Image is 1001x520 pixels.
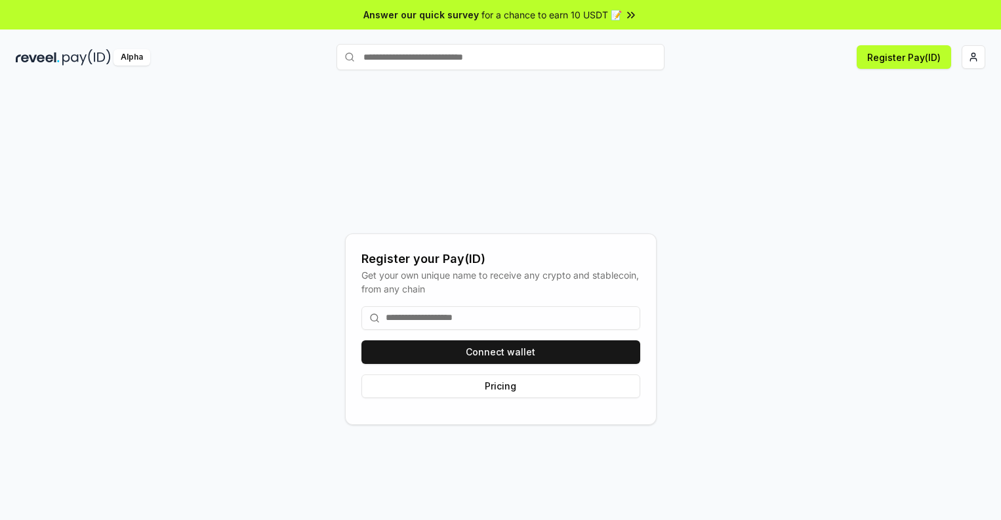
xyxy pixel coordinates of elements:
img: reveel_dark [16,49,60,66]
button: Pricing [361,374,640,398]
button: Connect wallet [361,340,640,364]
div: Get your own unique name to receive any crypto and stablecoin, from any chain [361,268,640,296]
button: Register Pay(ID) [857,45,951,69]
span: Answer our quick survey [363,8,479,22]
span: for a chance to earn 10 USDT 📝 [481,8,622,22]
div: Register your Pay(ID) [361,250,640,268]
div: Alpha [113,49,150,66]
img: pay_id [62,49,111,66]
